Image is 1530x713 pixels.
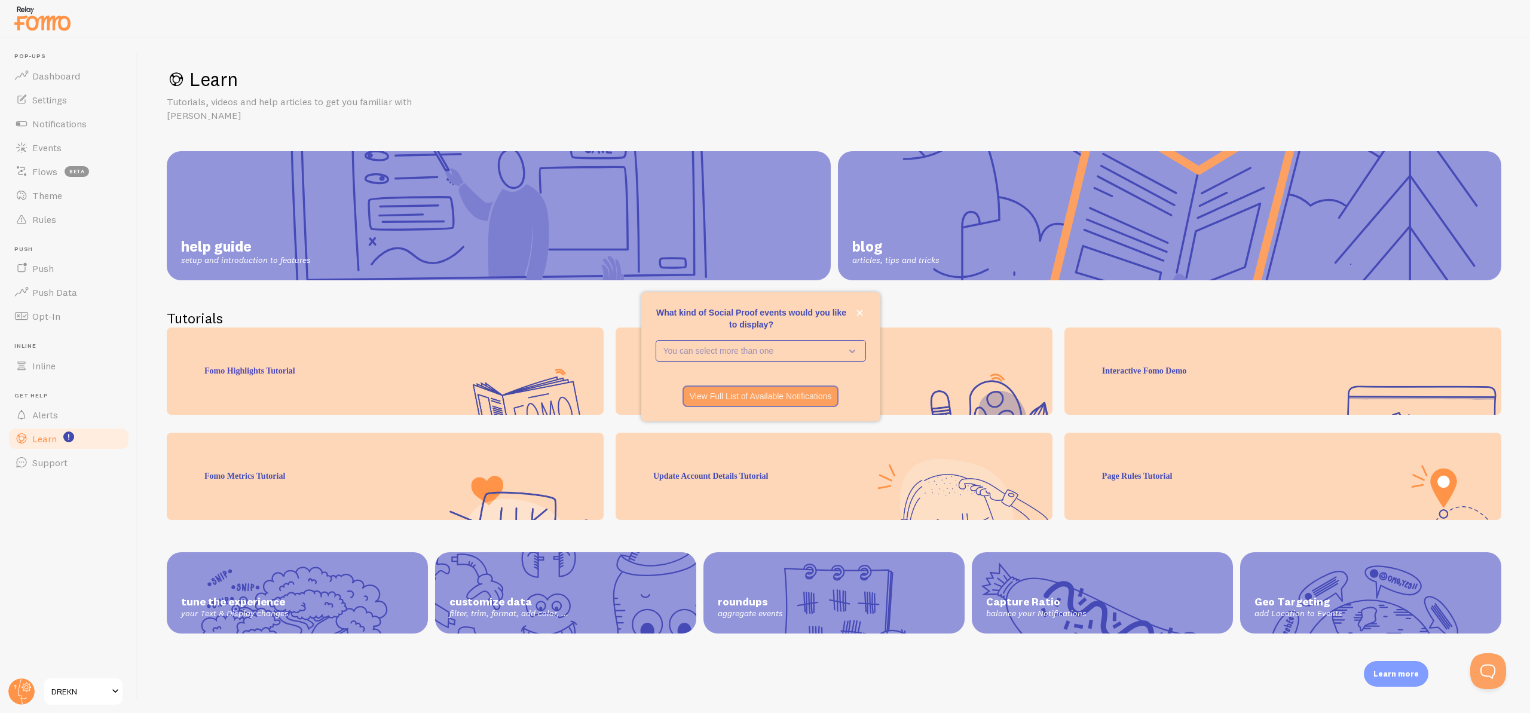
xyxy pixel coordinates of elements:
[181,595,414,609] span: tune the experience
[7,280,130,304] a: Push Data
[718,595,950,609] span: roundups
[167,309,1501,328] h2: Tutorials
[51,684,108,699] span: DREKN
[167,67,1501,91] h1: Learn
[1364,661,1428,687] div: Learn more
[616,433,1052,520] div: Update Account Details Tutorial
[32,457,68,469] span: Support
[167,151,831,280] a: help guide setup and introduction to features
[1064,328,1501,415] div: Interactive Fomo Demo
[7,451,130,475] a: Support
[32,310,60,322] span: Opt-In
[7,112,130,136] a: Notifications
[663,345,841,357] p: You can select more than one
[7,136,130,160] a: Events
[683,385,839,407] button: View Full List of Available Notifications
[32,94,67,106] span: Settings
[7,403,130,427] a: Alerts
[641,292,880,421] div: What kind of Social Proof events would you like to display?
[7,427,130,451] a: Learn
[14,53,130,60] span: Pop-ups
[32,262,54,274] span: Push
[7,354,130,378] a: Inline
[32,286,77,298] span: Push Data
[1373,668,1419,680] p: Learn more
[986,595,1219,609] span: Capture Ratio
[449,595,682,609] span: customize data
[1254,608,1487,619] span: add Location to Events
[32,433,57,445] span: Learn
[7,304,130,328] a: Opt-In
[181,237,311,255] span: help guide
[852,237,940,255] span: blog
[63,432,74,442] svg: <p>Watch New Feature Tutorials!</p>
[14,342,130,350] span: Inline
[13,3,72,33] img: fomo-relay-logo-orange.svg
[14,246,130,253] span: Push
[690,390,832,402] p: View Full List of Available Notifications
[65,166,89,177] span: beta
[986,608,1219,619] span: balance your Notifications
[656,307,866,331] p: What kind of Social Proof events would you like to display?
[616,328,1052,415] div: Fomo Theme Editor Tutorial
[181,608,414,619] span: your Text & Display changes
[32,213,56,225] span: Rules
[32,118,87,130] span: Notifications
[32,360,56,372] span: Inline
[449,608,682,619] span: filter, trim, format, add color, ...
[43,677,124,706] a: DREKN
[1470,653,1506,689] iframe: Help Scout Beacon - Open
[852,255,940,266] span: articles, tips and tricks
[7,256,130,280] a: Push
[7,207,130,231] a: Rules
[32,166,57,178] span: Flows
[167,328,604,415] div: Fomo Highlights Tutorial
[32,189,62,201] span: Theme
[167,95,454,123] p: Tutorials, videos and help articles to get you familiar with [PERSON_NAME]
[181,255,311,266] span: setup and introduction to features
[718,608,950,619] span: aggregate events
[32,142,62,154] span: Events
[7,64,130,88] a: Dashboard
[32,409,58,421] span: Alerts
[1254,595,1487,609] span: Geo Targeting
[853,307,866,319] button: close,
[1064,433,1501,520] div: Page Rules Tutorial
[7,160,130,183] a: Flows beta
[167,433,604,520] div: Fomo Metrics Tutorial
[7,183,130,207] a: Theme
[14,392,130,400] span: Get Help
[656,340,866,362] button: You can select more than one
[32,70,80,82] span: Dashboard
[838,151,1502,280] a: blog articles, tips and tricks
[7,88,130,112] a: Settings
